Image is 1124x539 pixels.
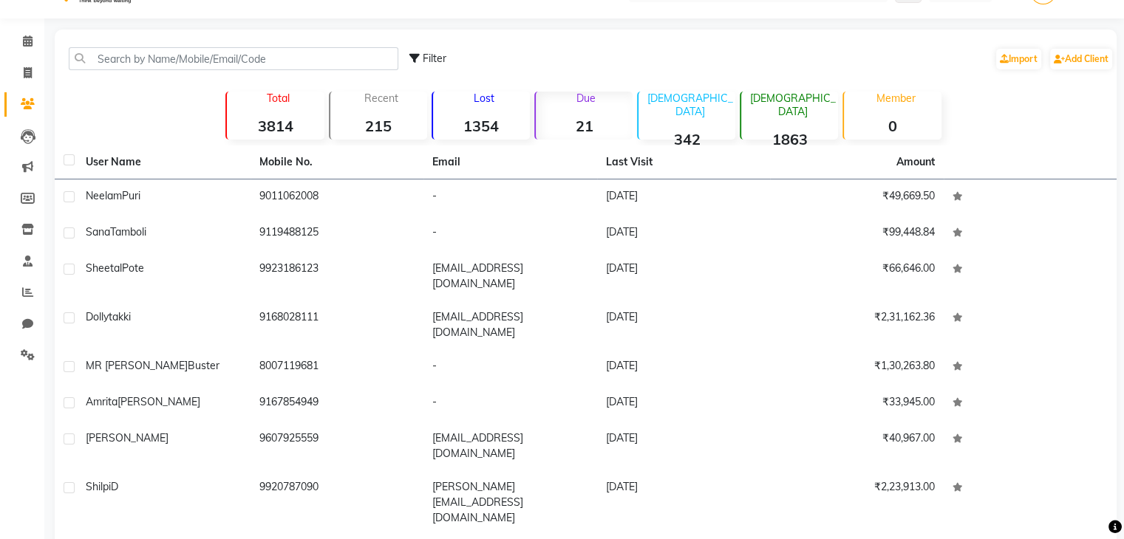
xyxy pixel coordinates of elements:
[741,130,838,148] strong: 1863
[86,431,168,444] span: [PERSON_NAME]
[597,349,771,385] td: [DATE]
[86,359,188,372] span: MR [PERSON_NAME]
[122,261,144,275] span: Pote
[251,385,424,422] td: 9167854949
[251,252,424,301] td: 9923186123
[597,301,771,349] td: [DATE]
[227,117,324,135] strong: 3814
[117,395,200,408] span: [PERSON_NAME]
[597,145,771,179] th: Last Visit
[433,117,530,135] strong: 1354
[597,385,771,422] td: [DATE]
[597,422,771,470] td: [DATE]
[251,179,424,216] td: 9011062008
[122,189,140,202] span: Puri
[86,480,111,493] span: Shilpi
[330,117,427,135] strong: 215
[770,252,944,301] td: ₹66,646.00
[638,130,735,148] strong: 342
[844,117,941,135] strong: 0
[109,310,131,323] span: takki
[77,145,251,179] th: User Name
[770,470,944,535] td: ₹2,23,913.00
[770,301,944,349] td: ₹2,31,162.36
[423,301,597,349] td: [EMAIL_ADDRESS][DOMAIN_NAME]
[423,216,597,252] td: -
[996,49,1041,69] a: Import
[423,145,597,179] th: Email
[770,349,944,385] td: ₹1,30,263.80
[597,216,771,252] td: [DATE]
[423,470,597,535] td: [PERSON_NAME][EMAIL_ADDRESS][DOMAIN_NAME]
[423,252,597,301] td: [EMAIL_ADDRESS][DOMAIN_NAME]
[770,385,944,422] td: ₹33,945.00
[423,349,597,385] td: -
[251,349,424,385] td: 8007119681
[111,480,118,493] span: D
[770,422,944,470] td: ₹40,967.00
[86,225,110,238] span: Sana
[86,310,109,323] span: Dolly
[251,145,424,179] th: Mobile No.
[423,52,446,65] span: Filter
[770,216,944,252] td: ₹99,448.84
[770,179,944,216] td: ₹49,669.50
[850,92,941,105] p: Member
[251,422,424,470] td: 9607925559
[1050,49,1112,69] a: Add Client
[251,301,424,349] td: 9168028111
[233,92,324,105] p: Total
[110,225,146,238] span: Tamboli
[336,92,427,105] p: Recent
[251,216,424,252] td: 9119488125
[597,252,771,301] td: [DATE]
[86,261,122,275] span: Sheetal
[644,92,735,118] p: [DEMOGRAPHIC_DATA]
[747,92,838,118] p: [DEMOGRAPHIC_DATA]
[423,179,597,216] td: -
[597,470,771,535] td: [DATE]
[188,359,219,372] span: Buster
[888,145,944,179] th: Amount
[423,385,597,422] td: -
[251,470,424,535] td: 9920787090
[439,92,530,105] p: Lost
[86,189,122,202] span: Neelam
[539,92,633,105] p: Due
[69,47,398,70] input: Search by Name/Mobile/Email/Code
[423,422,597,470] td: [EMAIL_ADDRESS][DOMAIN_NAME]
[597,179,771,216] td: [DATE]
[536,117,633,135] strong: 21
[86,395,117,408] span: Amrita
